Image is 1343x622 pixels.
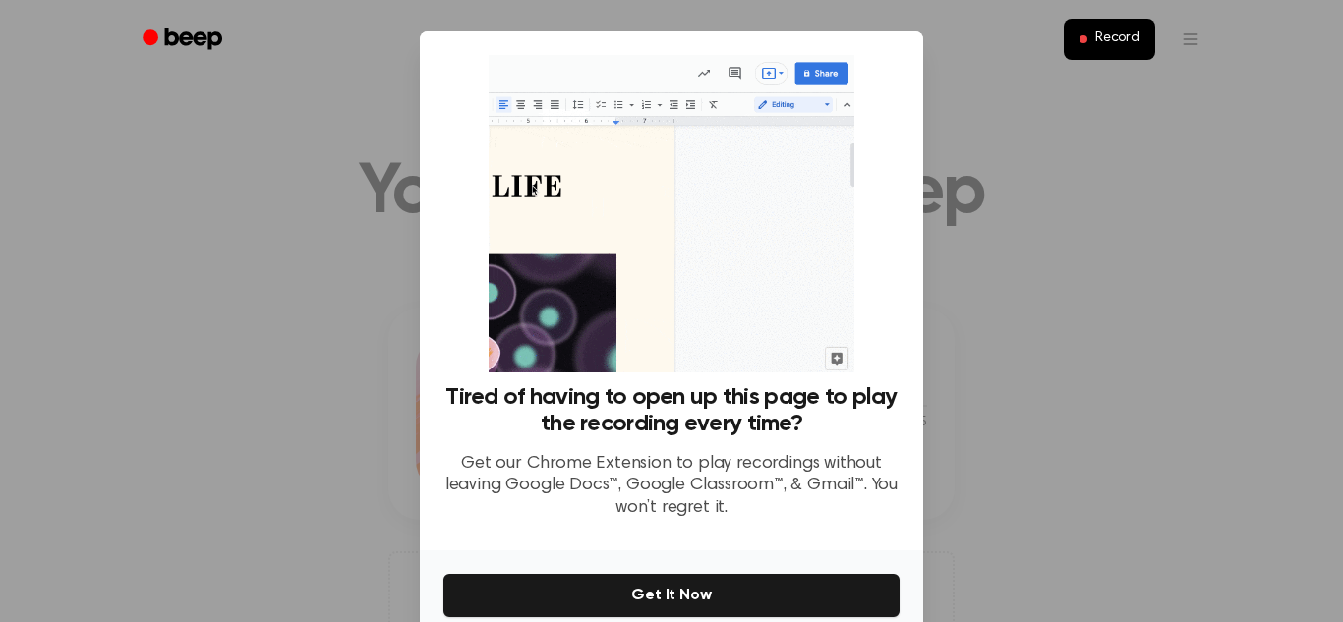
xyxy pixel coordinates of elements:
a: Beep [129,21,240,59]
p: Get our Chrome Extension to play recordings without leaving Google Docs™, Google Classroom™, & Gm... [443,453,900,520]
h3: Tired of having to open up this page to play the recording every time? [443,384,900,437]
span: Record [1095,30,1139,48]
button: Record [1064,19,1155,60]
img: Beep extension in action [489,55,853,372]
button: Open menu [1167,16,1214,63]
button: Get It Now [443,574,900,617]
